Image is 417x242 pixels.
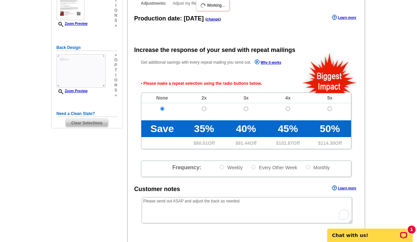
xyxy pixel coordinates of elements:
[141,74,351,93] span: • Please make a repeat selection using the radio buttons below.
[200,3,206,8] img: loading...
[57,22,88,25] a: Zoom Preview
[114,63,117,68] span: p
[114,88,117,93] span: s
[134,185,180,194] div: Customer notes
[114,78,117,83] span: o
[323,221,417,242] iframe: LiveChat chat widget
[57,54,106,87] img: small-thumb.jpg
[196,140,208,146] span: 80.01
[114,13,117,18] span: n
[309,137,351,149] td: $ Off
[219,164,243,171] label: Weekly
[220,165,224,169] input: Weekly
[225,137,267,149] td: $ Off
[205,17,221,21] span: ( )
[141,59,296,66] p: Get additional savings with every repeat mailing you send out.
[306,165,310,169] input: Monthly
[183,120,225,137] td: 35%
[267,137,309,149] td: $ Off
[251,164,297,171] label: Every Other Week
[309,93,351,103] td: 5x
[134,14,221,23] div: Production date:
[114,18,117,23] span: s
[225,120,267,137] td: 40%
[142,197,352,223] textarea: To enrich screen reader interactions, please activate Accessibility in Grammarly extension settings
[207,17,220,21] a: change
[267,93,309,103] td: 4x
[238,140,250,146] span: 91.44
[302,52,357,93] img: biggestImpact.png
[141,120,183,137] td: Save
[114,23,117,28] span: »
[172,165,201,170] span: Frequency:
[305,164,330,171] label: Monthly
[184,15,204,22] span: [DATE]
[332,185,356,191] a: Learn more
[114,3,117,8] span: i
[114,73,117,78] span: i
[114,68,117,73] span: t
[57,45,118,51] h5: Back Design
[114,8,117,13] span: o
[141,93,183,103] td: None
[134,46,295,55] div: Increase the response of your send with repeat mailings
[66,119,108,127] span: Clear Selections
[267,120,309,137] td: 45%
[57,89,88,93] a: Zoom Preview
[255,59,281,66] a: Why it works
[114,93,117,98] span: »
[183,93,225,103] td: 2x
[183,137,225,149] td: $ Off
[309,120,351,137] td: 50%
[225,93,267,103] td: 3x
[114,83,117,88] span: n
[279,140,293,146] span: 102.87
[114,58,117,63] span: o
[141,0,171,6] strong: Adjustments:
[114,53,117,58] span: »
[57,111,118,117] h5: Need a Clean Slate?
[321,140,335,146] span: 114.30
[332,15,356,20] a: Learn more
[251,165,256,169] input: Every Other Week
